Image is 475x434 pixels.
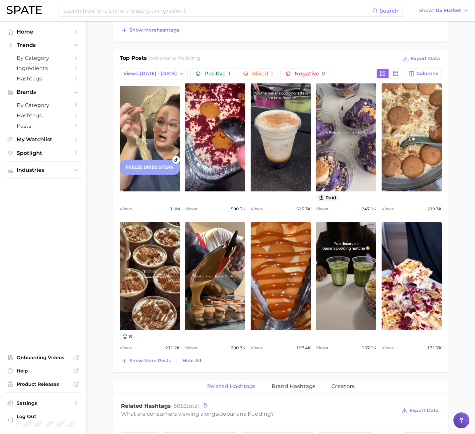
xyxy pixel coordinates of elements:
[5,379,81,389] a: Product Releases
[5,148,81,158] a: Spotlight
[410,408,439,413] span: Export Data
[120,356,173,366] button: Show more posts
[17,413,81,419] span: Log Out
[251,205,263,213] span: Views
[296,205,311,213] span: 525.3k
[272,383,315,389] span: Brand Hashtags
[5,366,81,376] a: Help
[362,205,376,213] span: 247.9k
[17,123,70,129] span: Posts
[121,403,171,409] span: Related Hashtags
[5,73,81,84] a: Hashtags
[204,71,230,76] span: Positive
[17,112,70,119] span: Hashtags
[401,54,442,63] button: Export Data
[207,383,256,389] span: Related Hashtags
[17,368,70,374] span: Help
[322,70,325,77] span: 0
[251,344,263,352] span: Views
[17,150,70,156] span: Spotlight
[17,55,70,61] span: by Category
[5,40,81,50] button: Trends
[120,344,132,352] span: Views
[17,29,70,35] span: Home
[120,68,188,79] button: Views: [DATE] - [DATE]
[316,344,328,352] span: Views
[5,53,81,63] a: by Category
[182,358,201,364] span: Hide All
[129,27,179,33] span: Show more hashtags
[5,398,81,408] a: Settings
[17,89,70,95] span: Brands
[417,6,470,15] button: ShowUS Market
[295,71,325,76] span: Negative
[405,68,442,79] button: Columns
[17,381,70,387] span: Product Releases
[419,9,434,12] span: Show
[174,403,199,409] span: total
[17,65,70,71] span: Ingredients
[165,344,180,352] span: 211.2k
[17,136,70,143] span: My Watchlist
[271,70,273,77] span: 1
[5,63,81,73] a: Ingredients
[149,54,200,64] h2: for
[170,205,180,213] span: 1.0m
[17,42,70,48] span: Trends
[316,205,328,213] span: Views
[120,333,135,340] button: 8
[436,9,461,12] span: US Market
[17,102,70,108] span: by Category
[400,406,440,415] button: Export Data
[5,411,81,429] a: Log out. Currently logged in with e-mail jacob.demos@robertet.com.
[185,205,197,213] span: Views
[226,411,271,417] span: banana pudding
[129,358,171,364] span: Show more posts
[231,205,245,213] span: 590.3k
[17,355,70,361] span: Onboarding Videos
[380,8,399,14] span: Search
[5,110,81,121] a: Hashtags
[5,121,81,131] a: Posts
[17,167,70,173] span: Industries
[252,71,273,76] span: Mixed
[5,165,81,175] button: Industries
[231,344,245,352] span: 200.7k
[411,56,440,61] span: Export Data
[17,75,70,82] span: Hashtags
[416,71,438,76] span: Columns
[362,344,376,352] span: 167.1k
[181,356,203,365] button: Hide All
[296,344,311,352] span: 197.4k
[120,54,147,64] h1: Top Posts
[5,27,81,37] a: Home
[427,205,442,213] span: 219.3k
[121,409,397,418] div: What are consumers viewing alongside ?
[7,6,42,14] img: SPATE
[156,55,200,61] span: banana pudding
[382,344,394,352] span: Views
[228,70,230,77] span: 1
[382,205,394,213] span: Views
[185,344,197,352] span: Views
[123,71,177,76] span: Views: [DATE] - [DATE]
[5,87,81,97] button: Brands
[17,400,70,406] span: Settings
[316,194,339,201] button: paid
[120,205,132,213] span: Views
[62,5,372,16] input: Search here for a brand, industry, or ingredient
[331,383,355,389] span: Creators
[5,100,81,110] a: by Category
[174,403,186,409] span: 6053
[5,134,81,145] a: My Watchlist
[427,344,442,352] span: 131.7k
[5,353,81,363] a: Onboarding Videos
[120,26,181,35] button: Show morehashtags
